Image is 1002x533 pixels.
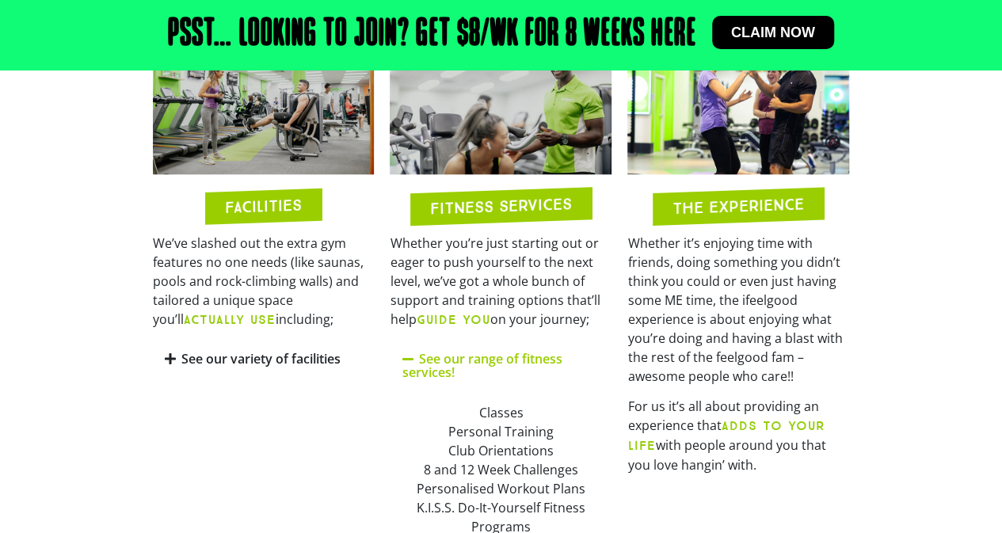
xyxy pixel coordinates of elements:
[731,25,815,40] span: Claim now
[430,196,572,216] h2: FITNESS SERVICES
[225,196,302,215] h2: FACILITIES
[627,234,849,386] p: Whether it’s enjoying time with friends, doing something you didn’t think you could or even just ...
[390,341,611,391] div: See our range of fitness services!
[672,196,804,216] h2: THE EXPERIENCE
[627,397,849,474] p: For us it’s all about providing an experience that with people around you that you love hangin’ w...
[181,350,341,367] a: See our variety of facilities
[402,350,562,381] a: See our range of fitness services!
[390,234,611,329] p: Whether you’re just starting out or eager to push yourself to the next level, we’ve got a whole b...
[184,312,276,327] b: ACTUALLY USE
[153,341,375,378] div: See our variety of facilities
[168,16,696,54] h2: Psst… Looking to join? Get $8/wk for 8 weeks here
[153,234,375,329] p: We’ve slashed out the extra gym features no one needs (like saunas, pools and rock-climbing walls...
[416,312,490,327] b: GUIDE YOU
[627,418,825,453] b: ADDS TO YOUR LIFE
[712,16,834,49] a: Claim now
